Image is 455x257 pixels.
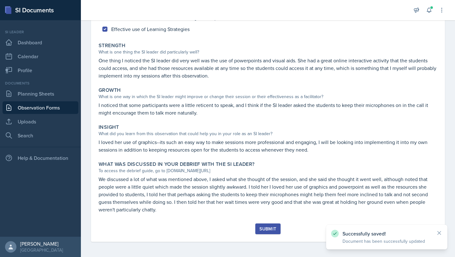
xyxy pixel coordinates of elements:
[3,101,78,114] a: Observation Forms
[3,36,78,49] a: Dashboard
[99,138,437,154] p: I loved her use of graphics--its such an easy way to make sessions more professional and engaging...
[99,175,437,213] p: We discussed a lot of what was mentioned above, I asked what she thought of the session, and she ...
[99,57,437,79] p: One thing I noticed the SI leader did very well was the use of powerpoints and visual aids. She h...
[3,29,78,35] div: Si leader
[99,93,437,100] div: What is one way in which the SI leader might improve or change their session or their effectivene...
[3,64,78,77] a: Profile
[20,247,63,253] div: [GEOGRAPHIC_DATA]
[99,87,121,93] label: Growth
[343,230,431,237] p: Successfully saved!
[3,80,78,86] div: Documents
[3,50,78,63] a: Calendar
[99,101,437,116] p: I noticed that some participants were a little reticent to speak, and I think if the SI leader as...
[343,238,431,244] p: Document has been successfully updated
[3,87,78,100] a: Planning Sheets
[99,130,437,137] div: What did you learn from this observation that could help you in your role as an SI leader?
[3,129,78,142] a: Search
[259,226,276,231] div: Submit
[99,161,255,167] label: What was discussed in your debrief with the SI Leader?
[99,167,437,174] div: To access the debrief guide, go to [DOMAIN_NAME][URL]
[20,241,63,247] div: [PERSON_NAME]
[99,124,119,130] label: Insight
[99,49,437,55] div: What is one thing the SI leader did particularly well?
[3,152,78,164] div: Help & Documentation
[3,115,78,128] a: Uploads
[255,223,280,234] button: Submit
[99,42,125,49] label: Strength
